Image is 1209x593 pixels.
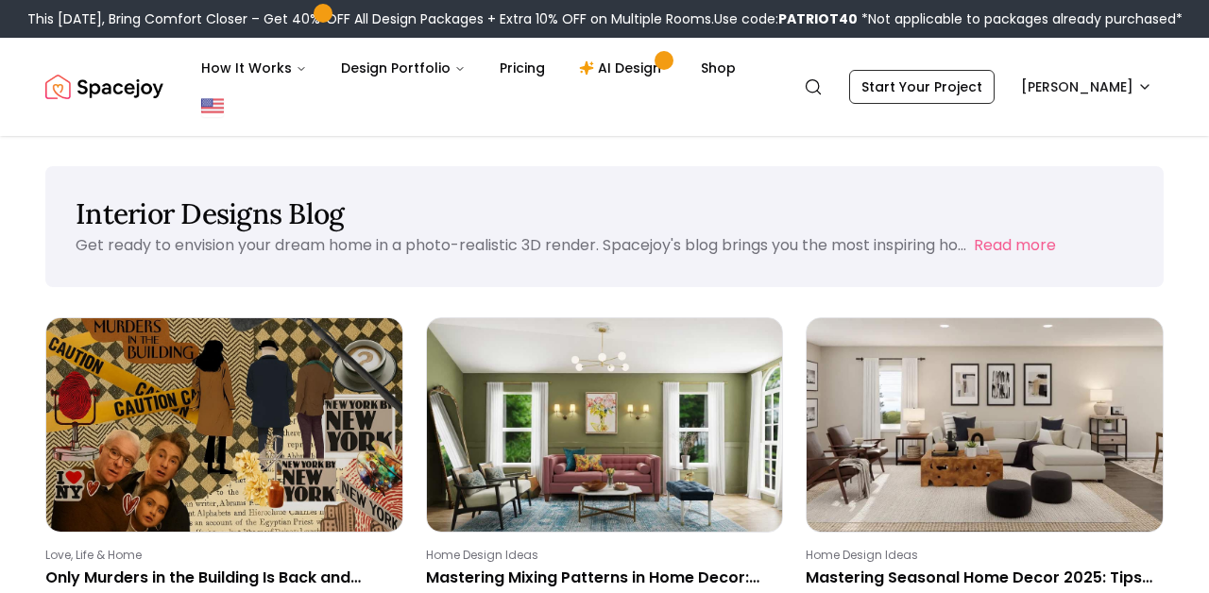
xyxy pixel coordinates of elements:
[45,567,396,589] p: Only Murders in the Building Is Back and We’re Officially Obsessed
[849,70,995,104] a: Start Your Project
[76,196,1133,230] h1: Interior Designs Blog
[76,234,966,256] p: Get ready to envision your dream home in a photo-realistic 3D render. Spacejoy's blog brings you ...
[45,38,1164,136] nav: Global
[186,49,322,87] button: How It Works
[45,68,163,106] img: Spacejoy Logo
[974,234,1056,257] button: Read more
[1010,70,1164,104] button: [PERSON_NAME]
[45,548,396,563] p: Love, Life & Home
[564,49,682,87] a: AI Design
[27,9,1183,28] div: This [DATE], Bring Comfort Closer – Get 40% OFF All Design Packages + Extra 10% OFF on Multiple R...
[858,9,1183,28] span: *Not applicable to packages already purchased*
[426,548,776,563] p: Home Design Ideas
[806,548,1156,563] p: Home Design Ideas
[46,318,402,532] img: Only Murders in the Building Is Back and We’re Officially Obsessed
[806,567,1156,589] p: Mastering Seasonal Home Decor 2025: Tips and Trends for Every Season
[45,68,163,106] a: Spacejoy
[686,49,751,87] a: Shop
[714,9,858,28] span: Use code:
[807,318,1163,532] img: Mastering Seasonal Home Decor 2025: Tips and Trends for Every Season
[186,49,751,87] nav: Main
[326,49,481,87] button: Design Portfolio
[201,94,224,117] img: United States
[426,567,776,589] p: Mastering Mixing Patterns in Home Decor: Tips from the Pros
[778,9,858,28] b: PATRIOT40
[427,318,783,532] img: Mastering Mixing Patterns in Home Decor: Tips from the Pros
[485,49,560,87] a: Pricing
